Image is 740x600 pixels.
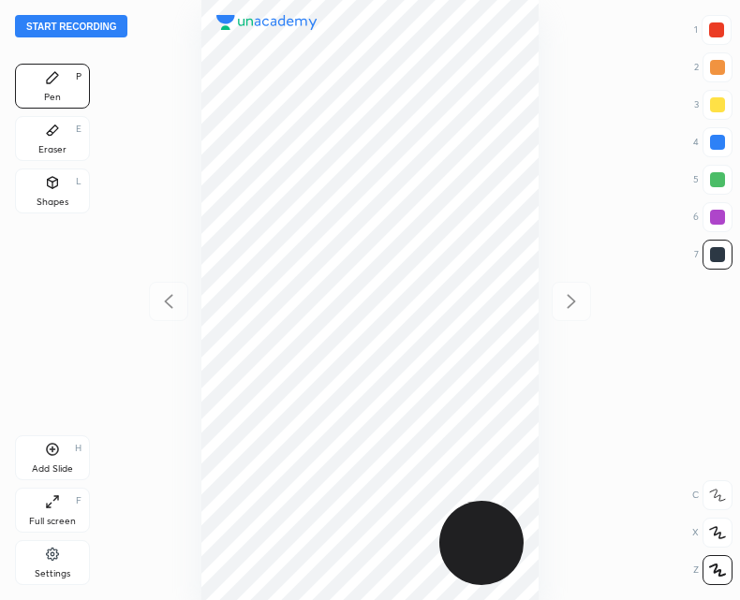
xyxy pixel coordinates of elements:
div: 3 [694,90,733,120]
img: logo.38c385cc.svg [216,15,318,30]
div: P [76,72,81,81]
div: 4 [693,127,733,157]
div: 6 [693,202,733,232]
div: Full screen [29,517,76,526]
div: L [76,177,81,186]
div: Eraser [38,145,67,154]
div: Shapes [37,198,68,207]
div: 2 [694,52,733,82]
div: F [76,496,81,505]
div: H [75,444,81,453]
div: 7 [694,240,733,270]
div: Z [693,555,733,585]
div: C [692,480,733,510]
div: Add Slide [32,464,73,474]
div: X [692,518,733,548]
div: 1 [694,15,732,45]
button: Start recording [15,15,127,37]
div: 5 [693,165,733,195]
div: Pen [44,93,61,102]
div: Settings [35,569,70,578]
div: E [76,124,81,134]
